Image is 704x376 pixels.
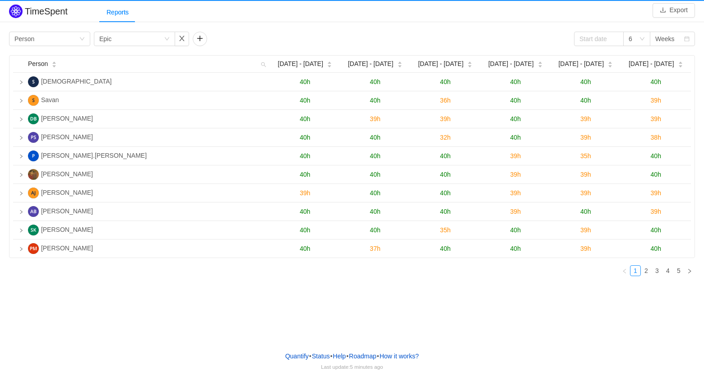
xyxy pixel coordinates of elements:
span: 39h [510,208,521,215]
i: icon: caret-down [397,64,402,66]
i: icon: right [19,117,23,122]
i: icon: calendar [684,36,690,42]
a: 2 [641,266,651,276]
span: • [346,352,348,360]
i: icon: caret-up [537,61,542,63]
span: 40h [510,134,521,141]
i: icon: caret-up [678,61,683,63]
span: 40h [370,189,380,197]
span: Savan [41,96,59,103]
img: VR [28,169,39,180]
a: 1 [630,266,640,276]
span: 40h [370,97,380,104]
span: 40h [440,245,450,252]
div: Sort [467,60,472,66]
i: icon: caret-up [397,61,402,63]
span: [DATE] - [DATE] [629,59,674,69]
span: 40h [580,208,591,215]
span: 40h [370,226,380,234]
img: Quantify logo [9,5,23,18]
span: 39h [370,115,380,122]
span: 40h [580,78,591,85]
span: 35h [440,226,450,234]
i: icon: caret-down [327,64,332,66]
span: [PERSON_NAME].[PERSON_NAME] [41,152,147,159]
span: 40h [510,78,521,85]
button: icon: plus [193,32,207,46]
img: P [28,150,39,161]
img: PM [28,243,39,254]
span: [PERSON_NAME] [41,207,93,215]
span: 39h [580,171,591,178]
i: icon: caret-up [468,61,472,63]
span: 39h [440,115,450,122]
a: Quantify [285,349,309,363]
span: 40h [300,152,310,160]
span: • [309,352,311,360]
img: DB [28,113,39,124]
span: 40h [370,152,380,160]
span: 40h [440,171,450,178]
span: [DATE] - [DATE] [278,59,324,69]
span: [PERSON_NAME] [41,226,93,233]
button: How it works? [379,349,419,363]
div: Sort [537,60,543,66]
a: Help [333,349,347,363]
span: 37h [370,245,380,252]
i: icon: right [19,154,23,159]
span: 40h [370,208,380,215]
span: • [377,352,379,360]
div: Sort [397,60,403,66]
span: 40h [300,134,310,141]
div: Sort [607,60,613,66]
span: [DEMOGRAPHIC_DATA] [41,78,112,85]
i: icon: caret-down [468,64,472,66]
span: Last update: [321,364,383,370]
div: Sort [678,60,683,66]
span: 39h [651,115,661,122]
i: icon: caret-down [608,64,613,66]
span: 40h [510,115,521,122]
span: 40h [580,97,591,104]
span: [DATE] - [DATE] [418,59,463,69]
img: SK [28,225,39,235]
span: 39h [580,134,591,141]
i: icon: caret-up [52,61,57,63]
span: 40h [651,226,661,234]
i: icon: left [622,268,627,274]
span: 40h [651,171,661,178]
div: Reports [99,2,136,23]
i: icon: right [19,173,23,177]
span: 40h [440,152,450,160]
span: 5 minutes ago [350,364,383,370]
span: 40h [510,226,521,234]
span: 39h [651,208,661,215]
span: 40h [300,226,310,234]
li: Previous Page [619,265,630,276]
span: [DATE] - [DATE] [558,59,604,69]
button: icon: downloadExport [653,3,695,18]
div: Person [14,32,34,46]
span: 40h [651,78,661,85]
i: icon: right [19,247,23,251]
a: Roadmap [348,349,377,363]
span: 40h [651,245,661,252]
span: 40h [510,97,521,104]
div: Sort [51,60,57,66]
img: S [28,95,39,106]
span: [PERSON_NAME] [41,170,93,178]
li: 1 [630,265,641,276]
li: Next Page [684,265,695,276]
li: 2 [641,265,652,276]
span: 39h [510,171,521,178]
i: icon: caret-up [327,61,332,63]
span: 40h [300,78,310,85]
span: 38h [651,134,661,141]
i: icon: search [257,56,270,72]
div: Sort [327,60,332,66]
i: icon: down [164,36,170,42]
li: 5 [673,265,684,276]
i: icon: right [19,228,23,233]
span: 39h [510,189,521,197]
img: PS [28,132,39,143]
